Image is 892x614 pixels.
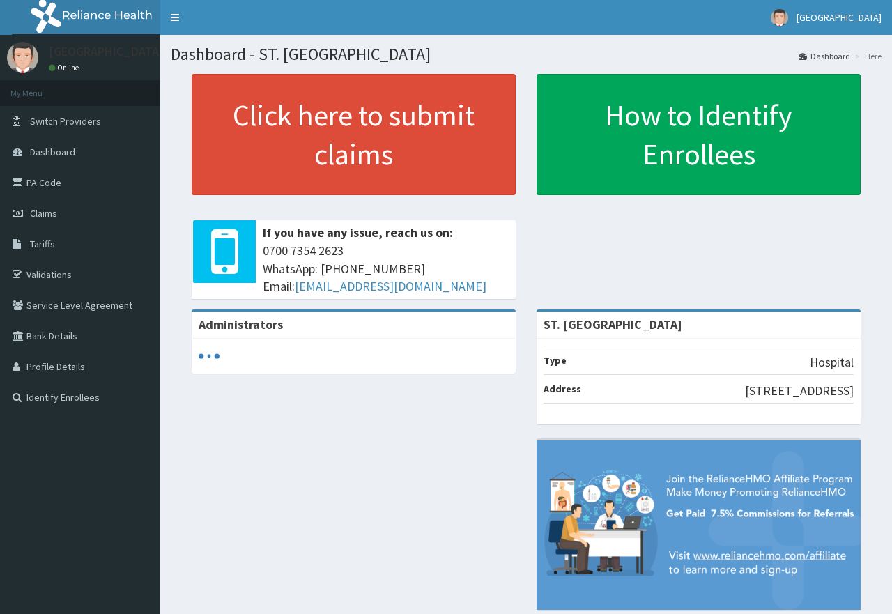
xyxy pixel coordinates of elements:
[171,45,882,63] h1: Dashboard - ST. [GEOGRAPHIC_DATA]
[745,382,854,400] p: [STREET_ADDRESS]
[537,74,861,195] a: How to Identify Enrollees
[30,238,55,250] span: Tariffs
[799,50,850,62] a: Dashboard
[544,383,581,395] b: Address
[263,242,509,296] span: 0700 7354 2623 WhatsApp: [PHONE_NUMBER] Email:
[852,50,882,62] li: Here
[30,207,57,220] span: Claims
[49,63,82,72] a: Online
[537,440,861,610] img: provider-team-banner.png
[810,353,854,371] p: Hospital
[7,42,38,73] img: User Image
[771,9,788,26] img: User Image
[30,115,101,128] span: Switch Providers
[263,224,453,240] b: If you have any issue, reach us on:
[544,354,567,367] b: Type
[295,278,486,294] a: [EMAIL_ADDRESS][DOMAIN_NAME]
[797,11,882,24] span: [GEOGRAPHIC_DATA]
[199,346,220,367] svg: audio-loading
[192,74,516,195] a: Click here to submit claims
[544,316,682,332] strong: ST. [GEOGRAPHIC_DATA]
[49,45,164,58] p: [GEOGRAPHIC_DATA]
[199,316,283,332] b: Administrators
[30,146,75,158] span: Dashboard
